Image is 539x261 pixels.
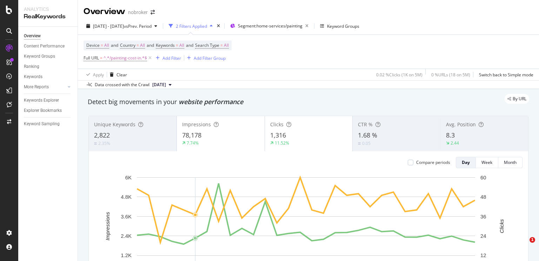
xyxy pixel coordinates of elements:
[176,42,178,48] span: =
[530,237,535,243] span: 1
[462,159,470,165] div: Day
[24,120,73,128] a: Keyword Sampling
[149,81,174,89] button: [DATE]
[128,9,148,16] div: nobroker
[24,53,55,60] div: Keyword Groups
[476,69,533,80] button: Switch back to Simple mode
[358,121,373,128] span: CTR %
[104,53,147,63] span: ^.*/painting-cost-in.*$
[476,157,498,168] button: Week
[121,252,132,258] text: 1.2K
[270,131,286,139] span: 1,316
[215,23,221,30] div: times
[105,212,111,240] text: Impressions
[195,42,219,48] span: Search Type
[431,72,470,78] div: 0 % URLs ( 18 on 5M )
[498,157,523,168] button: Month
[93,72,104,78] div: Apply
[137,42,139,48] span: =
[479,72,533,78] div: Switch back to Simple mode
[95,82,149,88] div: Data crossed with the Crawl
[107,69,127,80] button: Clear
[121,214,132,219] text: 3.6K
[480,174,486,180] text: 60
[162,55,181,61] div: Add Filter
[152,82,166,88] span: 2025 Sep. 1st
[275,140,289,146] div: 11.52%
[86,42,100,48] span: Device
[121,194,132,200] text: 4.8K
[376,72,422,78] div: 0.02 % Clicks ( 1K on 5M )
[24,13,72,21] div: RealKeywords
[270,121,284,128] span: Clicks
[480,214,486,219] text: 36
[156,42,175,48] span: Keywords
[194,55,226,61] div: Add Filter Group
[24,53,73,60] a: Keyword Groups
[186,42,193,48] span: and
[94,142,97,145] img: Equal
[84,6,125,18] div: Overview
[24,6,72,13] div: Analytics
[84,55,99,61] span: Full URL
[456,157,476,168] button: Day
[513,97,526,101] span: By URL
[451,140,459,146] div: 2.44
[121,233,132,239] text: 2.4K
[187,140,199,146] div: 7.74%
[84,69,104,80] button: Apply
[101,42,103,48] span: =
[24,43,73,50] a: Content Performance
[147,42,154,48] span: and
[24,107,62,114] div: Explorer Bookmarks
[24,83,49,91] div: More Reports
[125,174,132,180] text: 6K
[446,121,476,128] span: Avg. Position
[24,107,73,114] a: Explorer Bookmarks
[220,42,223,48] span: =
[84,20,160,32] button: [DATE] - [DATE]vsPrev. Period
[327,23,359,29] div: Keyword Groups
[24,97,73,104] a: Keywords Explorer
[24,63,73,70] a: Ranking
[499,219,505,233] text: Clicks
[480,233,486,239] text: 24
[179,40,184,50] span: All
[224,40,229,50] span: All
[98,140,110,146] div: 2.35%
[117,72,127,78] div: Clear
[94,121,135,128] span: Unique Keywords
[480,194,486,200] text: 48
[481,159,492,165] div: Week
[446,131,455,139] span: 8.3
[358,142,361,145] img: Equal
[504,159,517,165] div: Month
[124,23,152,29] span: vs Prev. Period
[151,10,155,15] div: arrow-right-arrow-left
[505,94,529,104] div: legacy label
[153,54,181,62] button: Add Filter
[182,131,201,139] span: 78,178
[416,159,450,165] div: Compare periods
[362,140,371,146] div: 0.05
[24,97,59,104] div: Keywords Explorer
[238,23,302,29] span: Segment: home-services/painting
[182,121,211,128] span: Impressions
[104,40,109,50] span: All
[24,43,65,50] div: Content Performance
[93,23,124,29] span: [DATE] - [DATE]
[480,252,486,258] text: 12
[166,20,215,32] button: 2 Filters Applied
[24,83,66,91] a: More Reports
[140,40,145,50] span: All
[24,73,73,81] a: Keywords
[94,131,110,139] span: 2,822
[24,73,42,81] div: Keywords
[227,20,311,32] button: Segment:home-services/painting
[24,32,73,40] a: Overview
[24,63,39,70] div: Ranking
[120,42,135,48] span: Country
[100,55,102,61] span: =
[184,54,226,62] button: Add Filter Group
[317,20,362,32] button: Keyword Groups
